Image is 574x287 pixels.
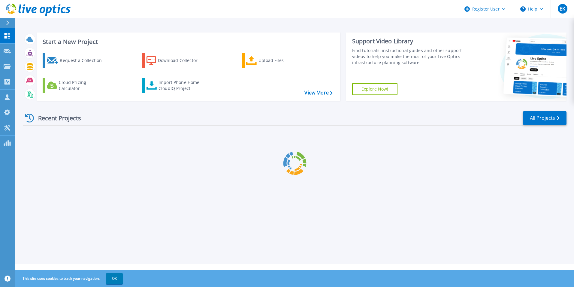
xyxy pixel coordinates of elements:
[242,53,309,68] a: Upload Files
[43,53,110,68] a: Request a Collection
[258,54,307,66] div: Upload Files
[17,273,123,284] span: This site uses cookies to track your navigation.
[23,111,89,125] div: Recent Projects
[142,53,209,68] a: Download Collector
[158,54,206,66] div: Download Collector
[43,39,332,45] h3: Start a New Project
[106,273,123,284] button: OK
[352,48,464,66] div: Find tutorials, instructional guides and other support videos to help you make the most of your L...
[352,83,398,95] a: Explore Now!
[523,111,566,125] a: All Projects
[43,78,110,93] a: Cloud Pricing Calculator
[560,6,565,11] span: EK
[60,54,108,66] div: Request a Collection
[59,79,107,91] div: Cloud Pricing Calculator
[159,79,205,91] div: Import Phone Home CloudIQ Project
[304,90,332,96] a: View More
[352,37,464,45] div: Support Video Library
